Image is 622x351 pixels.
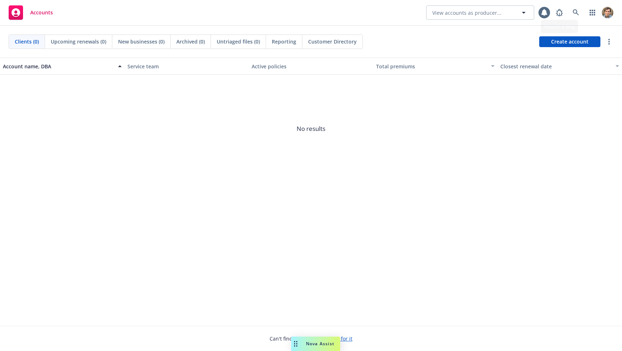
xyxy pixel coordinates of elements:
[306,341,334,347] span: Nova Assist
[539,36,600,47] a: Create account
[51,38,106,45] span: Upcoming renewals (0)
[217,38,260,45] span: Untriaged files (0)
[30,10,53,15] span: Accounts
[252,63,370,70] div: Active policies
[176,38,205,45] span: Archived (0)
[291,337,340,351] button: Nova Assist
[500,63,611,70] div: Closest renewal date
[551,35,589,49] span: Create account
[125,58,249,75] button: Service team
[373,58,498,75] button: Total premiums
[127,63,246,70] div: Service team
[602,7,613,18] img: photo
[3,63,114,70] div: Account name, DBA
[323,335,352,342] a: Search for it
[497,58,622,75] button: Closest renewal date
[6,3,56,23] a: Accounts
[118,38,164,45] span: New businesses (0)
[426,5,534,20] button: View accounts as producer...
[272,38,296,45] span: Reporting
[291,337,300,351] div: Drag to move
[270,335,352,342] span: Can't find an account?
[249,58,373,75] button: Active policies
[15,38,39,45] span: Clients (0)
[308,38,357,45] span: Customer Directory
[432,9,501,17] span: View accounts as producer...
[376,63,487,70] div: Total premiums
[605,37,613,46] a: more
[569,5,583,20] a: Search
[585,5,600,20] a: Switch app
[552,5,567,20] a: Report a Bug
